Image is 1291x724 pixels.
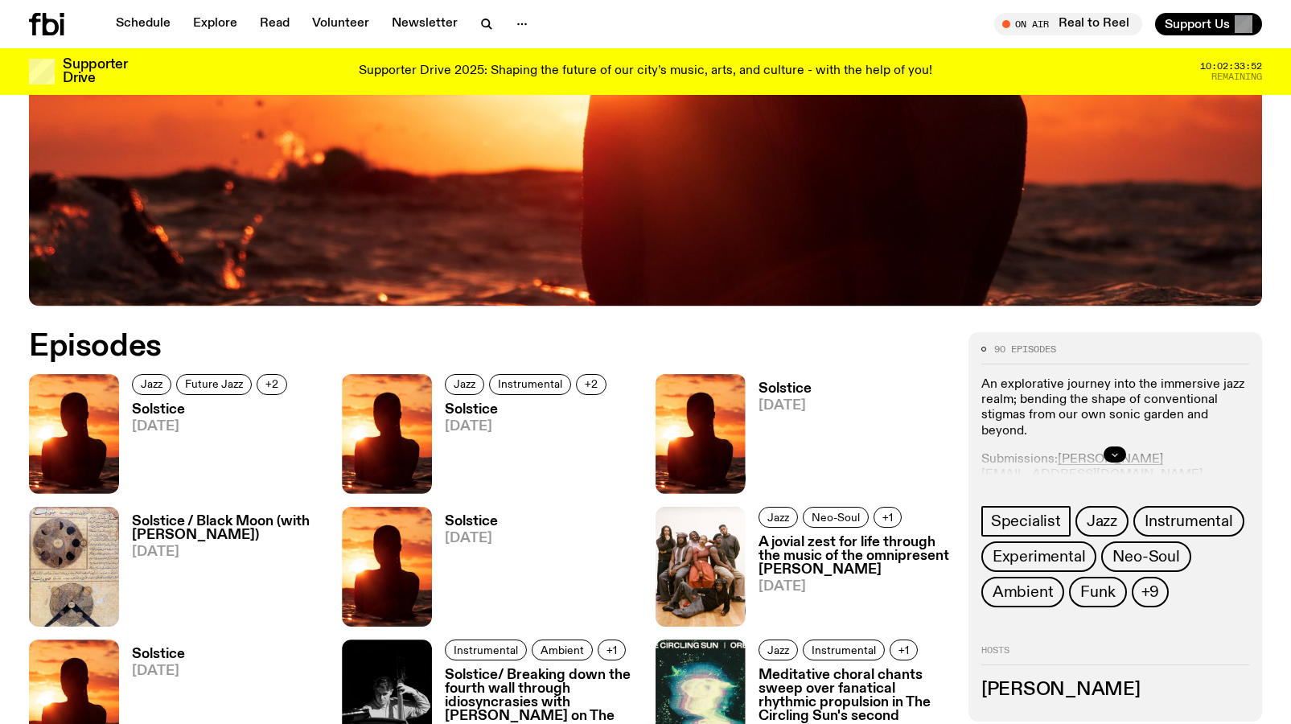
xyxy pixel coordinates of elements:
span: [DATE] [445,532,498,545]
span: [DATE] [759,399,812,413]
span: +2 [265,378,278,390]
a: Instrumental [803,640,885,660]
span: +9 [1141,583,1160,601]
span: Instrumental [454,644,518,656]
h3: Solstice [759,382,812,396]
span: [DATE] [132,664,185,678]
h3: Supporter Drive [63,58,127,85]
a: Jazz [132,374,171,395]
a: Schedule [106,13,180,35]
a: Jazz [759,507,798,528]
a: Instrumental [1133,506,1244,537]
span: Instrumental [812,644,876,656]
h2: Episodes [29,332,845,361]
span: Jazz [767,511,789,523]
a: Explore [183,13,247,35]
button: +2 [576,374,606,395]
span: Jazz [454,378,475,390]
span: Remaining [1211,72,1262,81]
span: Ambient [541,644,584,656]
a: Jazz [445,374,484,395]
span: [DATE] [132,420,292,434]
p: An explorative journey into the immersive jazz realm; bending the shape of conventional stigmas f... [981,377,1249,439]
h3: Solstice / Black Moon (with [PERSON_NAME]) [132,515,323,542]
span: [DATE] [445,420,611,434]
a: Newsletter [382,13,467,35]
button: +1 [890,640,918,660]
span: Jazz [1087,512,1117,530]
button: +1 [874,507,902,528]
p: Supporter Drive 2025: Shaping the future of our city’s music, arts, and culture - with the help o... [359,64,932,79]
h3: A jovial zest for life through the music of the omnipresent [PERSON_NAME] [759,536,949,577]
button: +2 [257,374,287,395]
span: Future Jazz [185,378,243,390]
img: A girl standing in the ocean as waist level, staring into the rise of the sun. [342,507,432,627]
a: Solstice[DATE] [119,403,292,494]
img: A girl standing in the ocean as waist level, staring into the rise of the sun. [656,374,746,494]
span: Neo-Soul [812,511,860,523]
span: Instrumental [1145,512,1233,530]
span: [DATE] [759,580,949,594]
a: Specialist [981,506,1071,537]
h3: Solstice [132,648,185,661]
img: A scanned scripture of medieval islamic astrology illustrating an eclipse [29,507,119,627]
span: 10:02:33:52 [1200,62,1262,71]
span: +1 [606,644,617,656]
a: Jazz [759,640,798,660]
span: +2 [585,378,598,390]
span: Ambient [993,583,1054,601]
img: A girl standing in the ocean as waist level, staring into the rise of the sun. [29,374,119,494]
a: Instrumental [445,640,527,660]
a: Neo-Soul [1101,541,1190,572]
span: Support Us [1165,17,1230,31]
span: +1 [882,511,893,523]
button: +9 [1132,577,1170,607]
a: Solstice[DATE] [432,403,611,494]
span: Jazz [767,644,789,656]
a: A jovial zest for life through the music of the omnipresent [PERSON_NAME][DATE] [746,536,949,627]
a: Read [250,13,299,35]
h3: Solstice [445,515,498,529]
a: Ambient [981,577,1065,607]
h3: Solstice [132,403,292,417]
a: Solstice[DATE] [432,515,498,627]
h2: Hosts [981,646,1249,665]
img: A girl standing in the ocean as waist level, staring into the rise of the sun. [342,374,432,494]
img: All seven members of Kokoroko either standing, sitting or spread out on the ground. They are hudd... [656,507,746,627]
span: Instrumental [498,378,562,390]
a: Future Jazz [176,374,252,395]
span: [DATE] [132,545,323,559]
a: Experimental [981,541,1097,572]
a: Neo-Soul [803,507,869,528]
a: Funk [1069,577,1126,607]
span: Funk [1080,583,1115,601]
span: +1 [898,644,909,656]
a: Volunteer [302,13,379,35]
a: Jazz [1075,506,1129,537]
span: Neo-Soul [1112,548,1179,566]
span: Experimental [993,548,1086,566]
button: On AirReal to Reel [994,13,1142,35]
a: Solstice / Black Moon (with [PERSON_NAME])[DATE] [119,515,323,627]
a: Instrumental [489,374,571,395]
span: 90 episodes [994,345,1056,354]
a: Solstice[DATE] [746,382,812,494]
a: Ambient [532,640,593,660]
button: +1 [598,640,626,660]
h3: [PERSON_NAME] [981,681,1249,699]
h3: Solstice [445,403,611,417]
span: Jazz [141,378,162,390]
span: Specialist [991,512,1061,530]
button: Support Us [1155,13,1262,35]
